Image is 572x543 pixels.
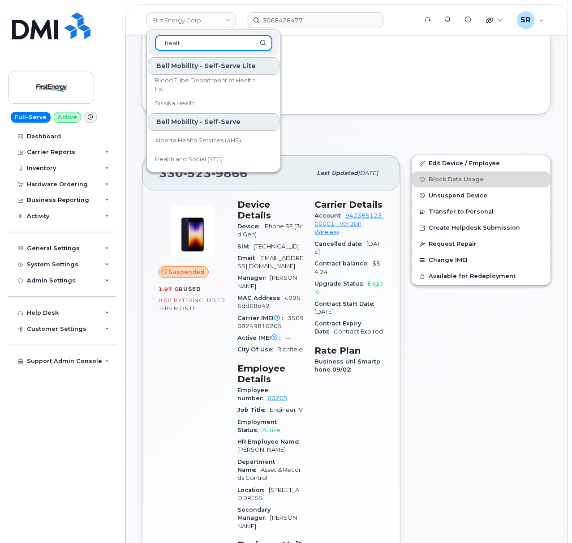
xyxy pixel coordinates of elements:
span: Secondary Manager [237,506,271,521]
h3: Carrier Details [314,199,384,210]
span: MAC Address [237,295,285,301]
span: SIM [237,243,254,250]
h3: Tags List [159,62,534,73]
button: Request Repair [412,236,550,252]
a: Siksika Health [148,94,280,112]
span: Manager [237,274,270,281]
button: Transfer to Personal [412,204,550,220]
span: HR Employee Name [237,438,304,445]
a: Blood Tribe Department of Health Inc. [148,76,280,94]
span: [DATE] [314,308,334,315]
span: Carrier IMEI [237,315,288,321]
button: Add Note [142,128,193,144]
a: Edit Device / Employee [412,155,550,171]
span: [PERSON_NAME] [237,514,300,529]
span: Cancelled date [314,240,366,247]
img: image20231002-3703462-1angbar.jpeg [166,204,219,257]
div: Sebastian Reissig [511,11,550,29]
span: 523 [183,167,211,180]
h3: Employee Details [237,363,304,385]
span: Health and Social (YTG) [155,155,223,164]
span: used [183,286,201,292]
a: Create Helpdesk Submission [412,220,550,236]
span: [PERSON_NAME] [237,274,300,289]
span: Active [262,427,280,433]
div: Bell Mobility - Self-Serve [148,113,280,131]
button: Unsuspend Device [412,188,550,204]
div: Bell Mobility - Self-Serve Lite [148,57,280,75]
span: Contract Expiry Date [314,320,361,335]
input: Find something... [248,12,383,28]
span: Device [237,223,263,230]
a: FirstEnergy Corp [146,12,236,28]
span: Business Unl Smartphone 09/02 [314,358,380,373]
span: Employee number [237,387,268,402]
span: [STREET_ADDRESS] [237,487,299,501]
span: Available for Redeployment [429,273,516,280]
span: Alberta Health Services (AHS) [155,136,241,145]
input: Search [155,35,272,51]
span: SR [521,15,531,26]
a: 942385123-00001 - Verizon Wireless [314,212,384,235]
div: Quicklinks [480,11,509,29]
a: Health and Social (YTG) [148,150,280,168]
span: Active IMEI [237,334,285,341]
span: iPhone SE (3rd Gen) [237,223,302,238]
span: Upgrade Status [314,280,368,287]
span: Richfield [277,346,303,353]
span: Suspended [169,268,205,276]
span: Last updated [317,170,358,176]
span: City Of Use [237,346,277,353]
span: Asset & Records Control [237,466,301,481]
span: 356908249810205 [237,315,304,329]
span: Account [314,212,345,219]
span: Employment Status [237,419,277,433]
span: Location [237,487,269,493]
h3: Rate Plan [314,345,384,356]
span: 1.97 GB [159,286,183,292]
span: Blood Tribe Department of Health Inc. [155,76,258,94]
span: Contract Start Date [314,300,378,307]
span: Department Name [237,458,275,473]
button: Change IMEI [412,252,550,268]
span: Job Title [237,406,270,413]
span: $54.24 [314,260,380,275]
span: 0.00 Bytes [159,297,193,304]
span: — [285,334,291,341]
span: Email [237,255,259,261]
span: 9866 [211,167,248,180]
button: Block Data Usage [412,171,550,188]
a: Alberta Health Services (AHS) [148,132,280,150]
span: [EMAIL_ADDRESS][DOMAIN_NAME] [237,255,303,269]
a: 60205 [267,395,288,402]
h3: Device Details [237,199,304,221]
iframe: Messenger Launcher [533,504,565,536]
span: [TECHNICAL_ID] [254,243,300,250]
span: Contract Expired [334,328,383,335]
span: 330 [159,167,248,180]
span: [DATE] [358,170,378,176]
span: Contract balance [314,260,372,267]
span: Unsuspend Device [429,192,487,199]
button: Available for Redeployment [412,268,550,284]
span: [PERSON_NAME] [237,446,286,453]
span: Engineer IV [270,406,303,413]
span: Siksika Health [155,99,196,108]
